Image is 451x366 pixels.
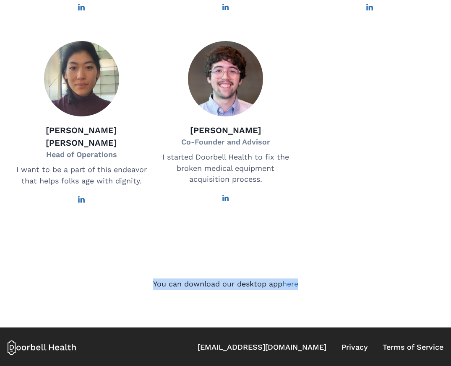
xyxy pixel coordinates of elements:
[15,124,148,149] p: [PERSON_NAME] [PERSON_NAME]
[188,41,263,116] img: Sebastian Messier
[181,124,270,137] p: [PERSON_NAME]
[15,164,148,187] p: I want to be a part of this endeavor that helps folks age with dignity.
[282,279,298,288] a: here
[159,152,292,186] p: I started Doorbell Health to fix the broken medical equipment acquisition process.
[15,278,436,290] div: You can download our desktop app
[181,137,270,148] p: Co-Founder and Advisor
[44,41,119,116] img: Sarah Pei Chang Zhou
[342,342,368,353] a: Privacy
[198,342,326,353] a: [EMAIL_ADDRESS][DOMAIN_NAME]
[15,149,148,160] p: Head of Operations
[383,342,443,353] a: Terms of Service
